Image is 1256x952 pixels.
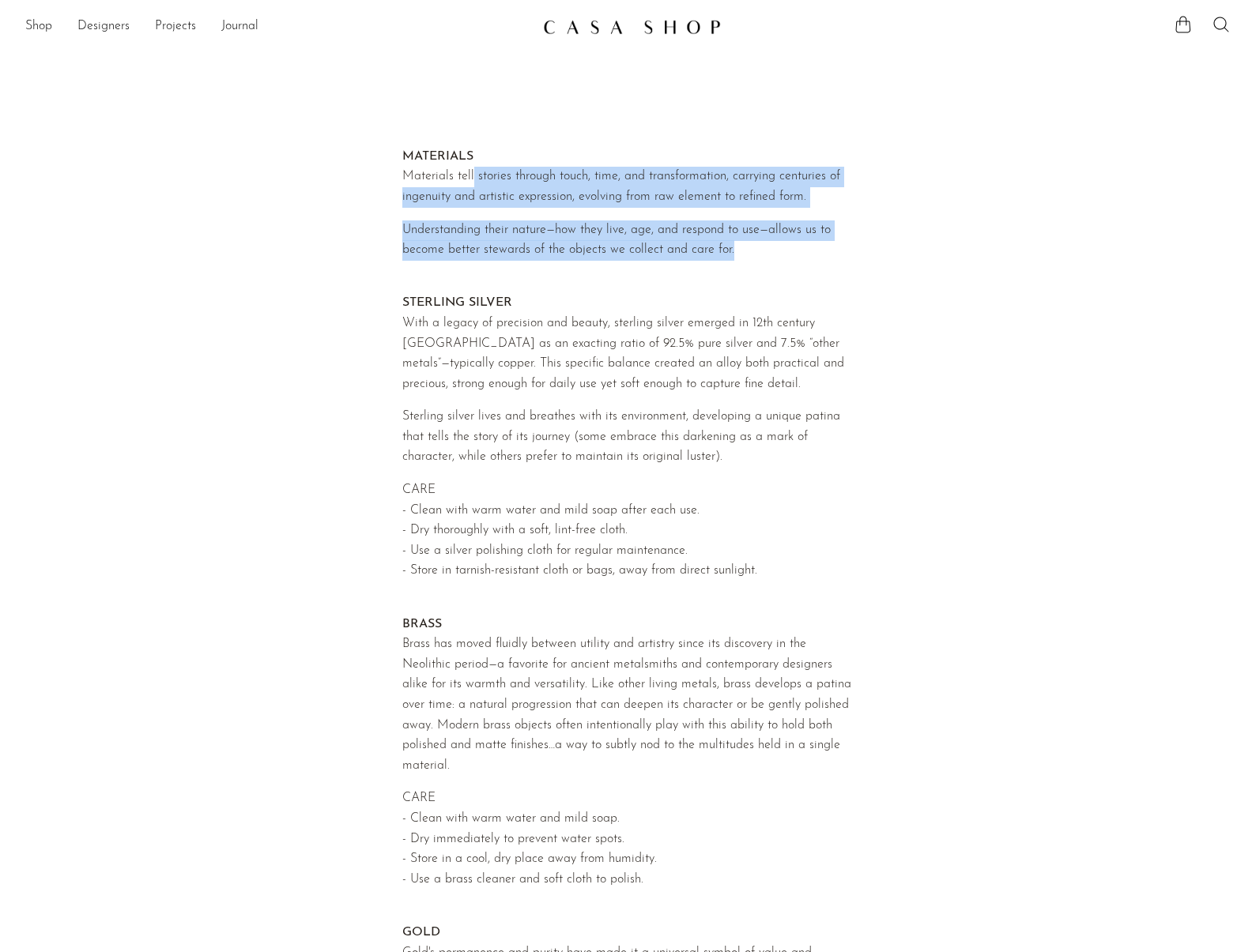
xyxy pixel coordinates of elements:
[402,833,624,845] span: - Dry immediately to prevent water spots.
[402,792,436,804] span: CARE
[402,852,657,865] span: - Store in a cool, dry place away from humidity.
[402,873,643,886] span: - Use a brass cleaner and soft cloth to polish.
[402,170,840,203] span: Materials tell stories through touch, time, and transformation, carrying centuries of ingenuity a...
[402,926,440,939] strong: GOLD
[402,317,844,390] span: With a legacy of precision and beauty, sterling silver emerged in 12th century [GEOGRAPHIC_DATA] ...
[25,17,52,37] a: Shop
[25,13,530,40] nav: Desktop navigation
[402,224,831,257] span: Understanding their nature—how they live, age, and respond to use—allows us to become better stew...
[402,296,512,309] strong: STERLING SILVER
[402,812,620,825] span: - Clean with warm water and mild soap.
[402,638,851,772] span: Brass has moved fluidly between utility and artistry since its discovery in the Neolithic period—...
[402,150,473,163] strong: MATERIALS
[402,480,854,581] p: CARE - Clean with warm water and mild soap after each use. - Dry thoroughly with a soft, lint-fre...
[77,17,130,37] a: Designers
[402,407,854,468] p: Sterling silver lives and breathes with its environment, developing a unique patina that tells th...
[155,17,196,37] a: Projects
[402,618,442,630] strong: BRASS
[221,17,258,37] a: Journal
[25,13,530,40] ul: NEW HEADER MENU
